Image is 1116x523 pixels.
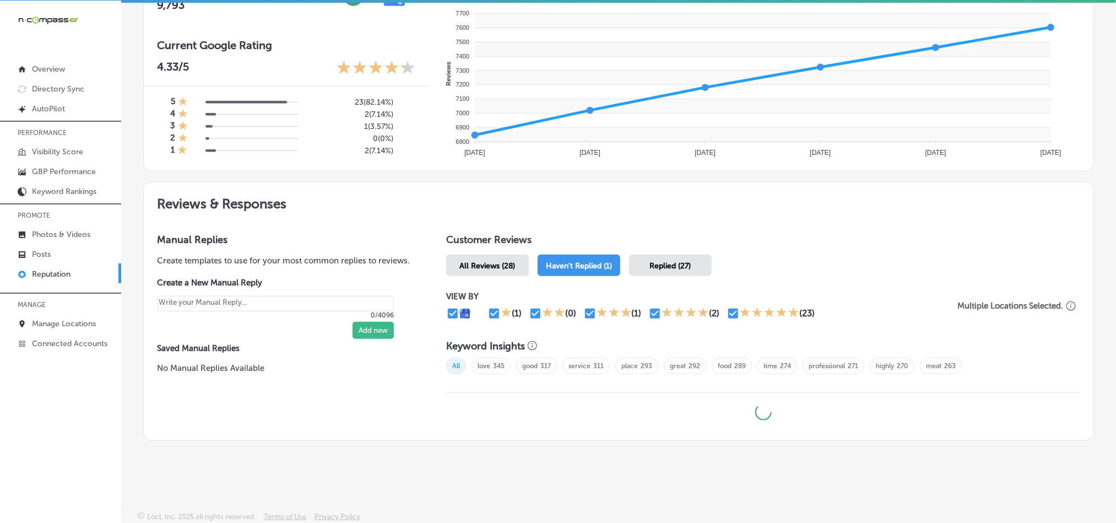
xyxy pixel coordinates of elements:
a: 271 [848,362,858,370]
a: meat [926,362,941,370]
h5: 0 ( 0% ) [319,134,393,143]
h5: 23 ( 82.14% ) [319,98,393,107]
a: food [718,362,732,370]
tspan: 7500 [456,39,469,45]
div: (0) [565,308,576,319]
text: Reviews [445,62,452,86]
h4: 1 [171,145,175,157]
a: service [568,362,590,370]
a: 311 [593,362,604,370]
p: Photos & Videos [32,230,90,239]
p: AutoPilot [32,104,65,114]
p: Directory Sync [32,84,84,94]
span: Haven't Replied (1) [546,261,612,271]
p: Locl, Inc. 2025 all rights reserved. [147,513,256,521]
a: great [670,362,686,370]
div: 1 Star [178,109,188,121]
tspan: [DATE] [925,149,946,157]
tspan: 7300 [456,67,469,74]
p: Posts [32,250,51,259]
tspan: 7100 [456,95,469,102]
label: Create a New Manual Reply [157,278,394,288]
tspan: [DATE] [579,149,600,157]
p: Keyword Rankings [32,187,96,196]
h5: 1 ( 3.57% ) [319,122,393,131]
a: 317 [540,362,551,370]
div: 1 Star [177,145,187,157]
a: love [478,362,490,370]
div: 4 Stars [662,307,709,320]
span: All Reviews (28) [460,261,516,271]
p: Visibility Score [32,147,83,157]
h5: 2 ( 7.14% ) [319,146,393,155]
p: Multiple Locations Selected. [957,301,1064,311]
div: 3 Stars [597,307,632,320]
span: All [446,358,466,374]
div: (1) [512,308,522,319]
a: 345 [493,362,505,370]
div: (2) [709,308,719,319]
p: Manage Locations [32,319,96,328]
a: 292 [689,362,700,370]
a: 293 [641,362,652,370]
p: Connected Accounts [32,339,107,348]
p: No Manual Replies Available [157,362,411,374]
button: Add new [353,322,394,339]
p: Reputation [32,269,71,279]
div: 1 Star [178,121,188,133]
p: Create templates to use for your most common replies to reviews. [157,255,411,267]
h3: Keyword Insights [446,340,525,352]
tspan: 6800 [456,138,469,145]
tspan: 7600 [456,24,469,31]
div: 2 Stars [542,307,565,320]
a: 289 [734,362,746,370]
h4: 5 [171,96,175,109]
h4: 2 [170,133,175,145]
a: good [522,362,538,370]
h5: 2 ( 7.14% ) [319,110,393,119]
p: VIEW BY [446,292,954,301]
div: 1 Star [501,307,512,320]
a: 263 [944,362,956,370]
a: 274 [780,362,791,370]
tspan: 6900 [456,124,469,131]
h3: Manual Replies [157,234,411,246]
h1: Customer Reviews [446,234,1080,250]
div: 4.33 Stars [337,60,415,77]
tspan: 7000 [456,110,469,116]
p: Overview [32,64,65,74]
p: 0/4096 [157,311,394,319]
tspan: [DATE] [695,149,716,157]
a: highly [876,362,894,370]
h4: 3 [170,121,175,133]
p: GBP Performance [32,167,96,176]
tspan: [DATE] [810,149,831,157]
a: time [763,362,777,370]
textarea: Create your Quick Reply [157,296,394,311]
tspan: 7700 [456,10,469,17]
tspan: [DATE] [464,149,485,157]
label: Saved Manual Replies [157,343,411,353]
div: (23) [799,308,815,319]
div: 1 Star [178,133,188,145]
a: professional [809,362,845,370]
img: 660ab0bf-5cc7-4cb8-ba1c-48b5ae0f18e60NCTV_CLogo_TV_Black_-500x88.png [18,15,78,25]
p: 4.33 /5 [157,60,189,77]
a: 270 [897,362,908,370]
tspan: 7200 [456,82,469,88]
h4: 4 [170,109,175,121]
span: Replied (27) [650,261,691,271]
div: (1) [632,308,642,319]
h2: Reviews & Responses [144,182,1093,220]
h3: Current Google Rating [157,39,415,52]
div: 1 Star [178,96,188,109]
tspan: [DATE] [1041,149,1061,157]
tspan: 7400 [456,53,469,60]
div: 5 Stars [740,307,799,320]
a: place [621,362,638,370]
